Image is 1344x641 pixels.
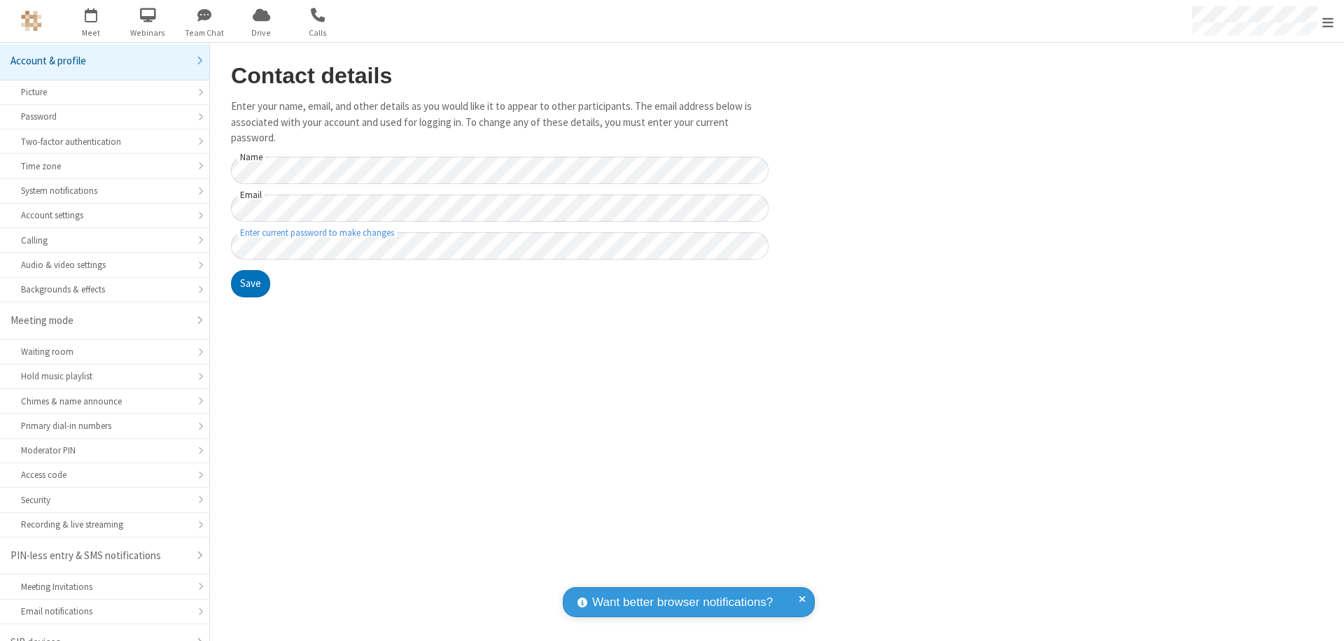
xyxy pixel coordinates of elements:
input: Name [231,157,769,184]
div: Hold music playlist [21,369,188,383]
div: Account settings [21,209,188,222]
div: Audio & video settings [21,258,188,272]
div: Moderator PIN [21,444,188,457]
div: Access code [21,468,188,481]
input: Email [231,195,769,222]
span: Want better browser notifications? [592,593,773,612]
button: Save [231,270,270,298]
div: Primary dial-in numbers [21,419,188,432]
div: Recording & live streaming [21,518,188,531]
div: PIN-less entry & SMS notifications [10,548,188,564]
div: Chimes & name announce [21,395,188,408]
span: Team Chat [178,27,231,39]
span: Calls [292,27,344,39]
p: Enter your name, email, and other details as you would like it to appear to other participants. T... [231,99,769,146]
div: Meeting Invitations [21,580,188,593]
div: Password [21,110,188,123]
div: Email notifications [21,605,188,618]
h2: Contact details [231,64,769,88]
span: Webinars [122,27,174,39]
div: Two-factor authentication [21,135,188,148]
div: Picture [21,85,188,99]
div: Time zone [21,160,188,173]
div: Security [21,493,188,507]
input: Enter current password to make changes [231,232,769,260]
span: Drive [235,27,288,39]
div: Backgrounds & effects [21,283,188,296]
div: Meeting mode [10,313,188,329]
img: QA Selenium DO NOT DELETE OR CHANGE [21,10,42,31]
div: Account & profile [10,53,188,69]
div: System notifications [21,184,188,197]
div: Waiting room [21,345,188,358]
div: Calling [21,234,188,247]
span: Meet [65,27,118,39]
